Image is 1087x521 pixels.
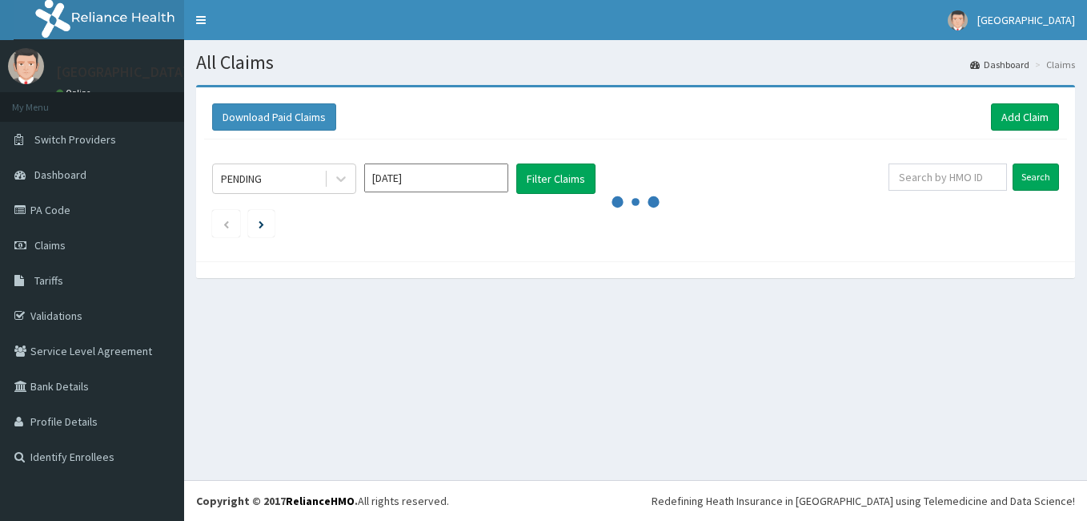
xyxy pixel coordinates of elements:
span: Switch Providers [34,132,116,147]
h1: All Claims [196,52,1075,73]
span: Tariffs [34,273,63,288]
a: Next page [259,216,264,231]
input: Search [1013,164,1059,191]
a: Add Claim [991,103,1059,131]
a: Previous page [223,216,230,231]
span: [GEOGRAPHIC_DATA] [977,13,1075,27]
a: Online [56,87,94,99]
footer: All rights reserved. [184,480,1087,521]
img: User Image [948,10,968,30]
strong: Copyright © 2017 . [196,494,358,508]
img: User Image [8,48,44,84]
input: Search by HMO ID [888,164,1007,191]
input: Select Month and Year [364,164,508,192]
span: Claims [34,238,66,252]
a: RelianceHMO [286,494,355,508]
span: Dashboard [34,168,86,182]
a: Dashboard [970,58,1029,71]
button: Download Paid Claims [212,103,336,131]
p: [GEOGRAPHIC_DATA] [56,65,188,79]
div: PENDING [221,171,262,187]
div: Redefining Heath Insurance in [GEOGRAPHIC_DATA] using Telemedicine and Data Science! [652,493,1075,509]
svg: audio-loading [612,178,660,226]
li: Claims [1031,58,1075,71]
button: Filter Claims [516,164,596,194]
